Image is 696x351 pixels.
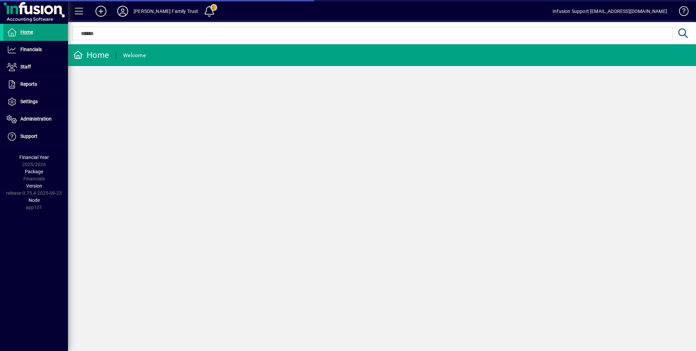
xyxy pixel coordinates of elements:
[25,169,43,174] span: Package
[20,29,33,35] span: Home
[26,183,42,189] span: Version
[3,93,68,110] a: Settings
[20,133,37,139] span: Support
[3,76,68,93] a: Reports
[674,1,688,23] a: Knowledge Base
[3,111,68,128] a: Administration
[20,116,52,122] span: Administration
[3,128,68,145] a: Support
[20,47,42,52] span: Financials
[553,6,667,17] div: Infusion Support [EMAIL_ADDRESS][DOMAIN_NAME]
[90,5,112,17] button: Add
[20,81,37,87] span: Reports
[3,41,68,58] a: Financials
[29,197,40,203] span: Node
[3,59,68,76] a: Staff
[20,64,31,69] span: Staff
[134,6,198,17] div: [PERSON_NAME] Family Trust
[112,5,134,17] button: Profile
[73,50,109,61] div: Home
[19,155,49,160] span: Financial Year
[123,50,146,61] div: Welcome
[20,99,38,104] span: Settings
